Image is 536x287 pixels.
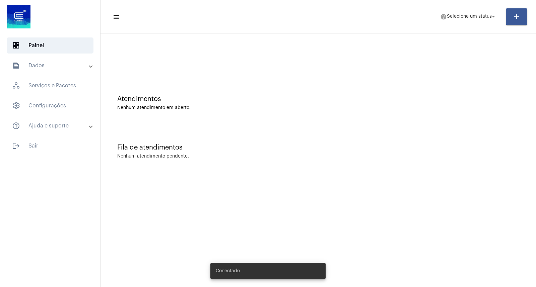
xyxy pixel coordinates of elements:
[117,144,519,151] div: Fila de atendimentos
[12,62,89,70] mat-panel-title: Dados
[12,142,20,150] mat-icon: sidenav icon
[12,122,89,130] mat-panel-title: Ajuda e suporte
[440,13,447,20] mat-icon: help
[7,138,93,154] span: Sair
[7,98,93,114] span: Configurações
[216,268,240,274] span: Conectado
[4,58,100,74] mat-expansion-panel-header: sidenav iconDados
[447,14,492,19] span: Selecione um status
[117,154,189,159] div: Nenhum atendimento pendente.
[117,95,519,103] div: Atendimentos
[12,122,20,130] mat-icon: sidenav icon
[12,62,20,70] mat-icon: sidenav icon
[5,3,32,30] img: d4669ae0-8c07-2337-4f67-34b0df7f5ae4.jpeg
[436,10,500,23] button: Selecione um status
[7,78,93,94] span: Serviços e Pacotes
[113,13,119,21] mat-icon: sidenav icon
[117,105,519,110] div: Nenhum atendimento em aberto.
[490,14,496,20] mat-icon: arrow_drop_down
[7,37,93,54] span: Painel
[12,82,20,90] span: sidenav icon
[4,118,100,134] mat-expansion-panel-header: sidenav iconAjuda e suporte
[12,41,20,50] span: sidenav icon
[12,102,20,110] span: sidenav icon
[513,13,521,21] mat-icon: add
